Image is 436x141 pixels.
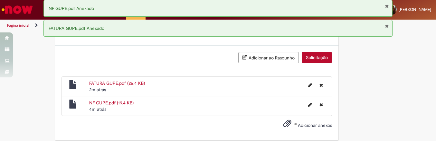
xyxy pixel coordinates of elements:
[7,23,29,28] a: Página inicial
[316,80,327,90] button: Excluir FATURA GUPE.pdf
[89,87,106,93] time: 01/09/2025 09:43:47
[89,80,145,86] a: FATURA GUPE.pdf (26.4 KB)
[316,100,327,110] button: Excluir NF GUPE.pdf
[5,20,286,31] ul: Trilhas de página
[89,106,106,112] time: 01/09/2025 09:41:30
[304,80,316,90] button: Editar nome de arquivo FATURA GUPE.pdf
[238,52,299,63] button: Adicionar ao Rascunho
[304,100,316,110] button: Editar nome de arquivo NF GUPE.pdf
[1,3,34,16] img: ServiceNow
[89,100,134,106] a: NF GUPE.pdf (19.4 KB)
[281,118,293,132] button: Adicionar anexos
[298,122,332,128] span: Adicionar anexos
[49,5,94,11] span: NF GUPE.pdf Anexado
[43,23,77,28] a: Todos os Catálogos
[302,52,332,63] button: Solicitação
[385,23,389,29] button: Fechar Notificação
[89,87,106,93] span: 2m atrás
[89,106,106,112] span: 4m atrás
[399,7,431,12] span: [PERSON_NAME]
[385,4,389,9] button: Fechar Notificação
[49,25,104,31] span: FATURA GUPE.pdf Anexado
